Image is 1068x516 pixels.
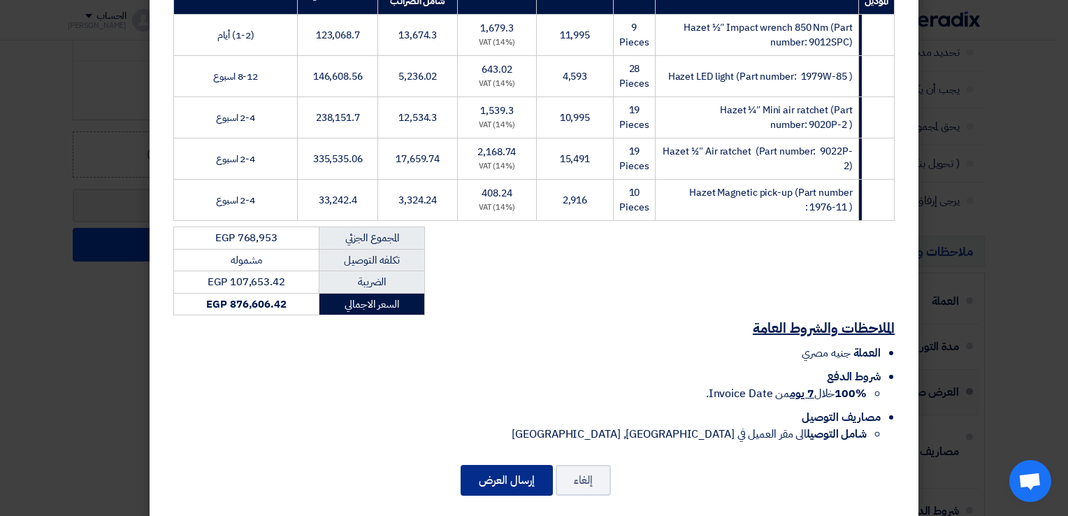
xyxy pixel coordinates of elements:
[319,249,425,271] td: تكلفه التوصيل
[461,465,553,496] button: إرسال العرض
[853,345,881,361] span: العملة
[482,186,512,201] span: 408.24
[319,227,425,250] td: المجموع الجزئي
[619,185,649,215] span: 10 Pieces
[319,193,357,208] span: 33,242.4
[217,28,254,43] span: (1-2) أيام
[319,293,425,315] td: السعر الاجمالي
[720,103,853,132] span: Hazet 1⁄4″ Mini air ratchet (Part number: 9020P-2 )
[216,152,255,166] span: 2-4 اسبوع
[480,103,513,118] span: 1,539.3
[689,185,853,215] span: Hazet Magnetic pick-up (Part number : 1976-11 )
[477,145,516,159] span: 2,168.74
[753,317,895,338] u: الملاحظات والشروط العامة
[316,110,360,125] span: 238,151.7
[319,271,425,294] td: الضريبة
[216,193,255,208] span: 2-4 اسبوع
[463,78,531,90] div: (14%) VAT
[684,20,852,50] span: Hazet 1⁄2″ Impact wrench 850 Nm (Part number: 9012SPC)
[206,296,287,312] strong: EGP 876,606.42
[619,103,649,132] span: 19 Pieces
[208,274,285,289] span: EGP 107,653.42
[173,426,867,443] li: الى مقر العميل في [GEOGRAPHIC_DATA], [GEOGRAPHIC_DATA]
[835,385,867,402] strong: 100%
[619,20,649,50] span: 9 Pieces
[174,227,319,250] td: EGP 768,953
[213,69,258,84] span: 8-12 اسبوع
[480,21,513,36] span: 1,679.3
[802,345,850,361] span: جنيه مصري
[463,202,531,214] div: (14%) VAT
[396,152,440,166] span: 17,659.74
[807,426,867,443] strong: شامل التوصيل
[556,465,611,496] button: إلغاء
[398,28,437,43] span: 13,674.3
[560,152,590,166] span: 15,491
[560,28,590,43] span: 11,995
[706,385,867,402] span: خلال من Invoice Date.
[231,252,261,268] span: مشموله
[463,37,531,49] div: (14%) VAT
[563,69,588,84] span: 4,593
[663,144,852,173] span: Hazet 1⁄2″ Air ratchet (Part number: 9022P-2)
[398,69,437,84] span: 5,236.02
[668,69,853,84] span: Hazet LED light (Part number: 1979W-85 )
[790,385,814,402] u: 7 يوم
[560,110,590,125] span: 10,995
[463,161,531,173] div: (14%) VAT
[316,28,360,43] span: 123,068.7
[802,409,881,426] span: مصاريف التوصيل
[482,62,512,77] span: 643.02
[398,110,437,125] span: 12,534.3
[313,69,363,84] span: 146,608.56
[1009,460,1051,502] div: Open chat
[619,62,649,91] span: 28 Pieces
[619,144,649,173] span: 19 Pieces
[313,152,363,166] span: 335,535.06
[563,193,588,208] span: 2,916
[827,368,881,385] span: شروط الدفع
[398,193,437,208] span: 3,324.24
[216,110,255,125] span: 2-4 اسبوع
[463,120,531,131] div: (14%) VAT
